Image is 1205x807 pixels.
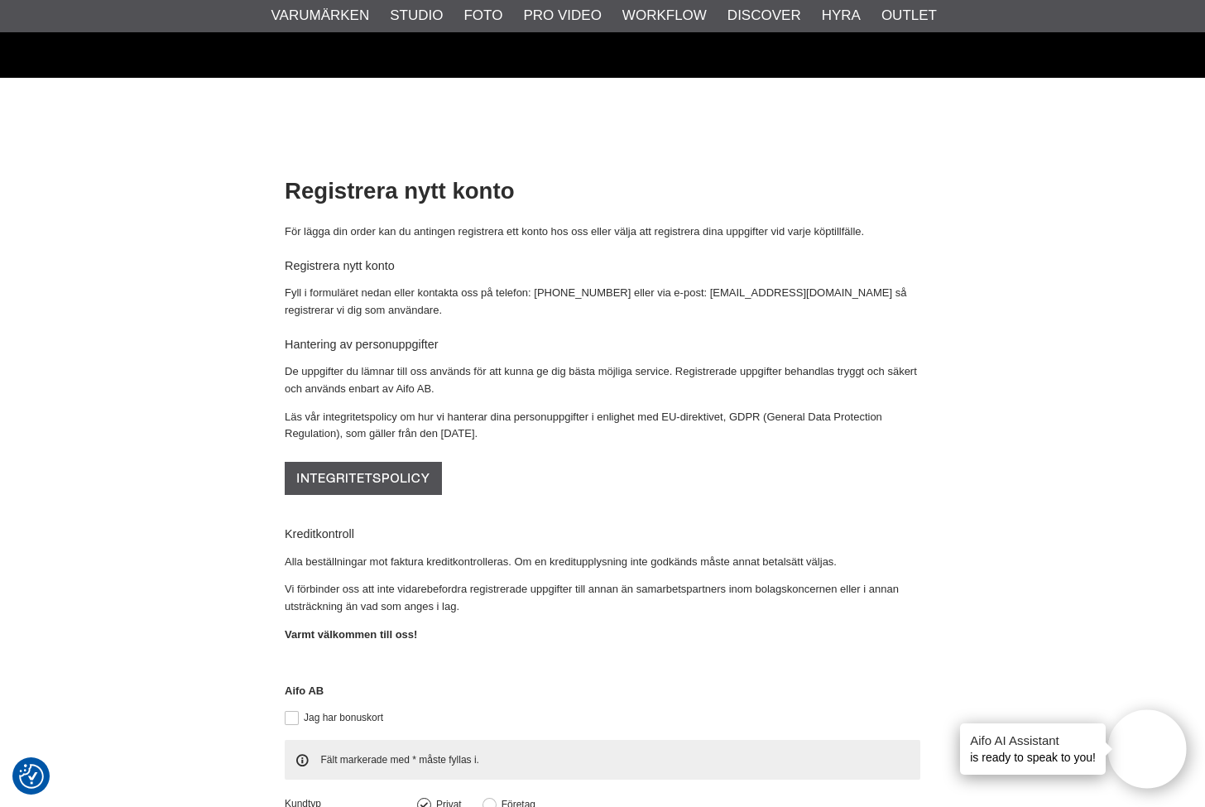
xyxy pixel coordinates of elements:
[727,5,801,26] a: Discover
[881,5,937,26] a: Outlet
[622,5,707,26] a: Workflow
[285,581,920,616] p: Vi förbinder oss att inte vidarebefordra registrerade uppgifter till annan än samarbetspartners i...
[271,5,370,26] a: Varumärken
[285,409,920,444] p: Läs vår integritetspolicy om hur vi hanterar dina personuppgifter i enlighet med EU-direktivet, G...
[960,723,1106,775] div: is ready to speak to you!
[285,363,920,398] p: De uppgifter du lämnar till oss används för att kunna ge dig bästa möjliga service. Registrerade ...
[285,526,920,542] h4: Kreditkontroll
[285,628,417,641] strong: Varmt välkommen till oss!
[285,336,920,353] h4: Hantering av personuppgifter
[390,5,443,26] a: Studio
[463,5,502,26] a: Foto
[285,740,920,781] span: Fält markerade med * måste fyllas i.
[285,685,324,697] strong: Aifo AB
[285,175,920,208] h1: Registrera nytt konto
[822,5,861,26] a: Hyra
[285,493,442,506] a: Aifo Integritetspolicy
[285,285,920,319] p: Fyll i formuläret nedan eller kontakta oss på telefon: [PHONE_NUMBER] eller via e-post: [EMAIL_AD...
[19,761,44,791] button: Samtyckesinställningar
[285,223,920,241] p: För lägga din order kan du antingen registrera ett konto hos oss eller välja att registrera dina ...
[523,5,601,26] a: Pro Video
[19,764,44,789] img: Revisit consent button
[285,454,442,503] img: Aifo Integritetspolicy
[285,257,920,274] h4: Registrera nytt konto
[285,554,920,571] p: Alla beställningar mot faktura kreditkontrolleras. Om en kreditupplysning inte godkänds måste ann...
[970,732,1096,749] h4: Aifo AI Assistant
[299,712,383,723] label: Jag har bonuskort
